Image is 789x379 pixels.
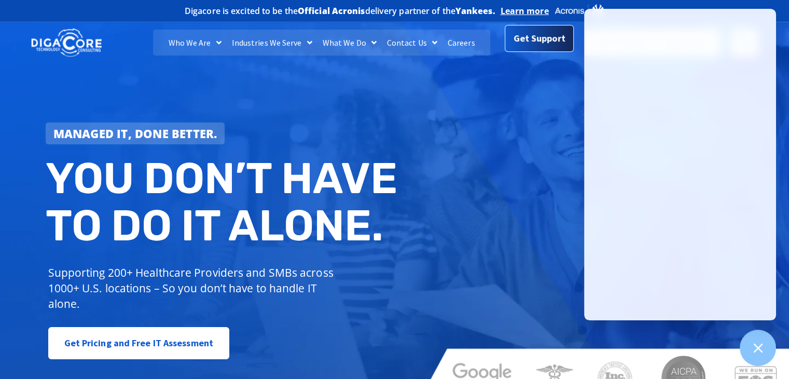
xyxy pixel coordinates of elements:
a: Get Support [505,25,574,52]
h2: Digacore is excited to be the delivery partner of the [185,7,495,15]
a: Contact Us [382,30,442,56]
a: Careers [442,30,480,56]
nav: Menu [153,30,490,56]
a: Managed IT, done better. [46,123,225,144]
a: Learn more [501,6,549,16]
a: Who We Are [163,30,227,56]
b: Yankees. [455,5,495,17]
iframe: Chatgenie Messenger [584,9,776,320]
strong: Managed IT, done better. [53,126,217,141]
a: Industries We Serve [227,30,317,56]
b: Official Acronis [298,5,365,17]
a: What We Do [317,30,382,56]
img: Acronis [554,3,605,18]
span: Get Support [514,28,565,49]
a: Get Pricing and Free IT Assessment [48,327,229,359]
span: Get Pricing and Free IT Assessment [64,333,213,354]
h2: You don’t have to do IT alone. [46,155,403,250]
img: DigaCore Technology Consulting [31,28,102,58]
p: Supporting 200+ Healthcare Providers and SMBs across 1000+ U.S. locations – So you don’t have to ... [48,265,338,312]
